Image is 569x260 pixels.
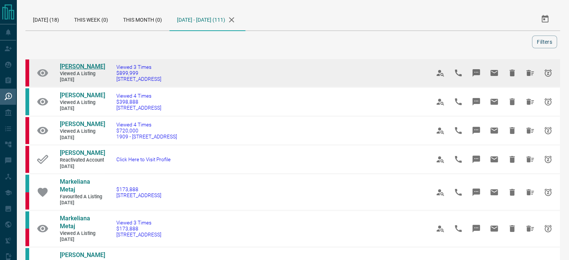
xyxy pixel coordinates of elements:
span: Reactivated Account [60,157,105,163]
span: Message [467,183,485,201]
span: Viewed a Listing [60,71,105,77]
span: View Profile [431,183,449,201]
span: Message [467,64,485,82]
div: property.ca [25,229,29,246]
a: Viewed 3 Times$899,999[STREET_ADDRESS] [116,64,161,82]
div: condos.ca [25,211,29,229]
span: $173,888 [116,226,161,232]
a: Markeliana Metaj [60,178,105,194]
span: Call [449,220,467,238]
span: Email [485,220,503,238]
button: Select Date Range [536,10,554,28]
span: Message [467,122,485,140]
span: Hide [503,122,521,140]
a: [PERSON_NAME] [60,92,105,100]
div: condos.ca [25,88,29,115]
span: Viewed 3 Times [116,64,161,70]
span: Snooze [539,122,557,140]
span: Message [467,150,485,168]
a: Markeliana Metaj [60,215,105,230]
span: Hide All from Markeliana Metaj [521,220,539,238]
span: Email [485,64,503,82]
span: Email [485,122,503,140]
span: Markeliana Metaj [60,215,90,230]
span: Hide All from Markeliana Metaj [521,183,539,201]
span: $398,888 [116,99,161,105]
span: Call [449,93,467,111]
span: Hide [503,183,521,201]
span: Viewed 4 Times [116,93,161,99]
span: Favourited a Listing [60,194,105,200]
a: Click Here to Visit Profile [116,156,171,162]
span: [STREET_ADDRESS] [116,105,161,111]
span: View Profile [431,64,449,82]
span: Call [449,122,467,140]
div: property.ca [25,192,29,209]
span: Message [467,220,485,238]
span: Viewed 3 Times [116,220,161,226]
span: [DATE] [60,77,105,83]
span: Viewed a Listing [60,230,105,237]
a: [PERSON_NAME] [60,149,105,157]
span: Snooze [539,64,557,82]
span: $720,000 [116,128,177,134]
span: $899,999 [116,70,161,76]
span: [STREET_ADDRESS] [116,232,161,238]
span: View Profile [431,122,449,140]
span: [DATE] [60,163,105,170]
span: [DATE] [60,200,105,206]
span: Hide [503,93,521,111]
span: Hide [503,64,521,82]
div: This Month (0) [116,7,169,30]
span: $173,888 [116,186,161,192]
span: Email [485,183,503,201]
span: Hide All from Krista John-Hansen [521,93,539,111]
span: [DATE] [60,135,105,141]
a: [PERSON_NAME] [60,120,105,128]
span: 1909 - [STREET_ADDRESS] [116,134,177,140]
span: View Profile [431,150,449,168]
div: [DATE] - [DATE] (111) [169,7,245,31]
span: Snooze [539,150,557,168]
span: Viewed 4 Times [116,122,177,128]
a: [PERSON_NAME] [60,63,105,71]
a: Viewed 3 Times$173,888[STREET_ADDRESS] [116,220,161,238]
span: Hide [503,150,521,168]
div: This Week (0) [67,7,116,30]
span: [PERSON_NAME] [60,63,105,70]
span: Call [449,150,467,168]
span: Email [485,150,503,168]
a: Viewed 4 Times$398,888[STREET_ADDRESS] [116,93,161,111]
span: Hide [503,220,521,238]
span: Call [449,64,467,82]
a: $173,888[STREET_ADDRESS] [116,186,161,198]
span: Message [467,93,485,111]
span: Viewed a Listing [60,100,105,106]
div: property.ca [25,146,29,173]
div: property.ca [25,117,29,144]
span: [DATE] [60,105,105,112]
span: Hide All from Kevynne Legaspi [521,150,539,168]
span: View Profile [431,93,449,111]
span: Hide All from Kevynne Legaspi [521,64,539,82]
div: [DATE] (18) [25,7,67,30]
span: Snooze [539,183,557,201]
span: [PERSON_NAME] [60,149,105,156]
span: Markeliana Metaj [60,178,90,193]
span: [DATE] [60,236,105,243]
span: View Profile [431,220,449,238]
span: [PERSON_NAME] [60,92,105,99]
span: Email [485,93,503,111]
span: [STREET_ADDRESS] [116,192,161,198]
div: condos.ca [25,175,29,192]
a: Viewed 4 Times$720,0001909 - [STREET_ADDRESS] [116,122,177,140]
span: Snooze [539,220,557,238]
span: [STREET_ADDRESS] [116,76,161,82]
span: Call [449,183,467,201]
div: property.ca [25,59,29,86]
span: Snooze [539,93,557,111]
button: Filters [532,36,557,48]
span: Hide All from Kevynne Legaspi [521,122,539,140]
